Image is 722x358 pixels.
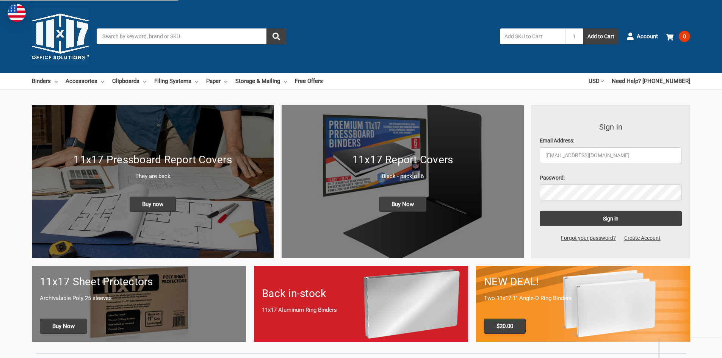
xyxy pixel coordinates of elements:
label: Email Address: [540,137,682,145]
h1: 11x17 Sheet Protectors [40,274,238,290]
span: 0 [679,31,690,42]
button: Add to Cart [583,28,619,44]
h1: 11x17 Report Covers [290,152,515,168]
input: Search by keyword, brand or SKU [97,28,286,44]
h1: Back in-stock [262,286,460,302]
a: 11x17 sheet protectors 11x17 Sheet Protectors Archivalable Poly 25 sleeves Buy Now [32,266,246,341]
a: Free Offers [295,73,323,89]
iframe: Google Customer Reviews [659,338,722,358]
span: Buy Now [379,197,426,212]
a: Storage & Mailing [235,73,287,89]
a: Paper [206,73,227,89]
a: Account [626,27,658,46]
a: Accessories [66,73,104,89]
a: Clipboards [112,73,146,89]
a: 11x17 Report Covers 11x17 Report Covers Black - pack of 6 Buy Now [282,105,523,258]
label: Password: [540,174,682,182]
span: Buy Now [40,319,87,334]
a: 0 [666,27,690,46]
p: Archivalable Poly 25 sleeves [40,294,238,303]
input: Sign in [540,211,682,226]
p: Black - pack of 6 [290,172,515,181]
a: Create Account [620,234,665,242]
p: Two 11x17 1" Angle-D Ring Binders [484,294,682,303]
p: They are back [40,172,266,181]
a: Filing Systems [154,73,198,89]
h3: Sign in [540,121,682,133]
a: 11x17 Binder 2-pack only $20.00 NEW DEAL! Two 11x17 1" Angle-D Ring Binders $20.00 [476,266,690,341]
img: New 11x17 Pressboard Binders [32,105,274,258]
h1: NEW DEAL! [484,274,682,290]
a: USD [589,73,604,89]
span: Account [637,32,658,41]
span: $20.00 [484,319,526,334]
a: Binders [32,73,58,89]
a: Need Help? [PHONE_NUMBER] [612,73,690,89]
input: Add SKU to Cart [500,28,565,44]
img: 11x17.com [32,8,89,65]
p: 11x17 Aluminum Ring Binders [262,306,460,314]
h1: 11x17 Pressboard Report Covers [40,152,266,168]
img: duty and tax information for United States [8,4,26,22]
span: Buy now [130,197,176,212]
a: New 11x17 Pressboard Binders 11x17 Pressboard Report Covers They are back Buy now [32,105,274,258]
img: 11x17 Report Covers [282,105,523,258]
a: Back in-stock 11x17 Aluminum Ring Binders [254,266,468,341]
a: Forgot your password? [557,234,620,242]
